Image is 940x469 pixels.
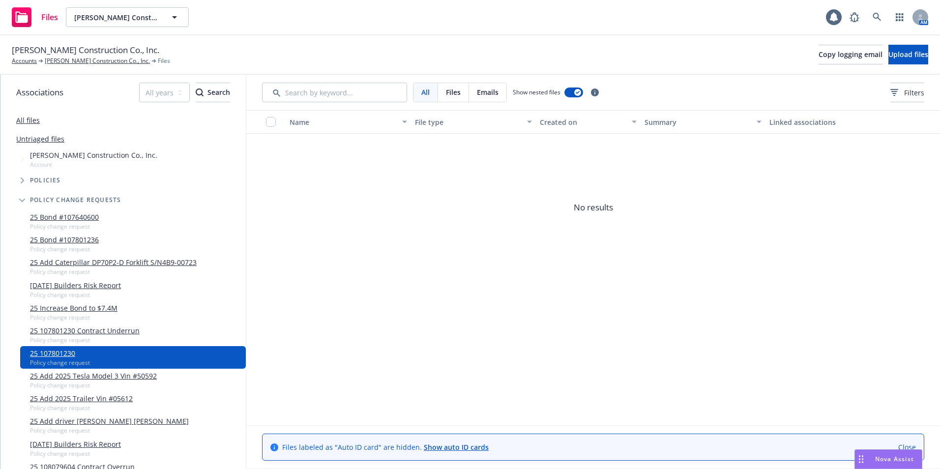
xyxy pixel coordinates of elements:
a: Show auto ID cards [424,442,489,452]
span: Policy change request [30,291,121,299]
a: 25 Bond #107801236 [30,234,99,245]
div: File type [415,117,522,127]
span: [PERSON_NAME] Construction Co., Inc. [12,44,159,57]
span: [PERSON_NAME] Construction Co., Inc. [30,150,157,160]
span: Show nested files [513,88,560,96]
div: Created on [540,117,625,127]
a: 25 107801230 Contract Underrun [30,325,140,336]
button: Copy logging email [819,45,882,64]
span: Upload files [888,50,928,59]
button: Upload files [888,45,928,64]
a: 25 Add 2025 Tesla Model 3 Vin #50592 [30,371,157,381]
a: 25 Increase Bond to $7.4M [30,303,117,313]
button: Summary [641,110,766,134]
span: Policy change request [30,358,90,367]
span: No results [246,134,940,281]
a: [DATE] Builders Risk Report [30,439,121,449]
a: All files [16,116,40,125]
a: Search [867,7,887,27]
span: Policy change request [30,381,157,389]
span: Policy change request [30,267,197,276]
button: Name [286,110,411,134]
span: Files [158,57,170,65]
a: 25 Add driver [PERSON_NAME] [PERSON_NAME] [30,416,189,426]
span: Policy change requests [30,197,121,203]
svg: Search [196,88,204,96]
div: Drag to move [855,450,867,469]
span: Account [30,160,157,169]
span: Emails [477,87,499,97]
span: Copy logging email [819,50,882,59]
span: Policy change request [30,222,99,231]
button: [PERSON_NAME] Construction Co., Inc. [66,7,189,27]
span: Filters [890,88,924,98]
span: [PERSON_NAME] Construction Co., Inc. [74,12,159,23]
span: Policy change request [30,449,121,458]
input: Select all [266,117,276,127]
span: Filters [904,88,924,98]
span: Policies [30,177,61,183]
div: Linked associations [769,117,887,127]
span: Policy change request [30,336,140,344]
div: Search [196,83,230,102]
span: Policy change request [30,313,117,322]
span: Files [446,87,461,97]
a: Files [8,3,62,31]
a: Switch app [890,7,910,27]
button: SearchSearch [196,83,230,102]
span: Policy change request [30,404,133,412]
span: Files [41,13,58,21]
a: 25 107801230 [30,348,90,358]
span: Policy change request [30,426,189,435]
span: Policy change request [30,245,99,253]
button: Nova Assist [854,449,922,469]
div: Summary [645,117,751,127]
a: Report a Bug [845,7,864,27]
button: Filters [890,83,924,102]
a: Close [898,442,916,452]
a: Untriaged files [16,134,64,144]
span: Associations [16,86,63,99]
span: Files labeled as "Auto ID card" are hidden. [282,442,489,452]
span: Nova Assist [875,455,914,463]
div: Name [290,117,396,127]
button: Linked associations [765,110,891,134]
a: Accounts [12,57,37,65]
a: [DATE] Builders Risk Report [30,280,121,291]
span: All [421,87,430,97]
input: Search by keyword... [262,83,407,102]
a: 25 Bond #107640600 [30,212,99,222]
a: 25 Add Caterpillar DP70P2-D Forklift S/N4B9-00723 [30,257,197,267]
button: File type [411,110,536,134]
a: 25 Add 2025 Trailer Vin #05612 [30,393,133,404]
button: Created on [536,110,640,134]
a: [PERSON_NAME] Construction Co., Inc. [45,57,150,65]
